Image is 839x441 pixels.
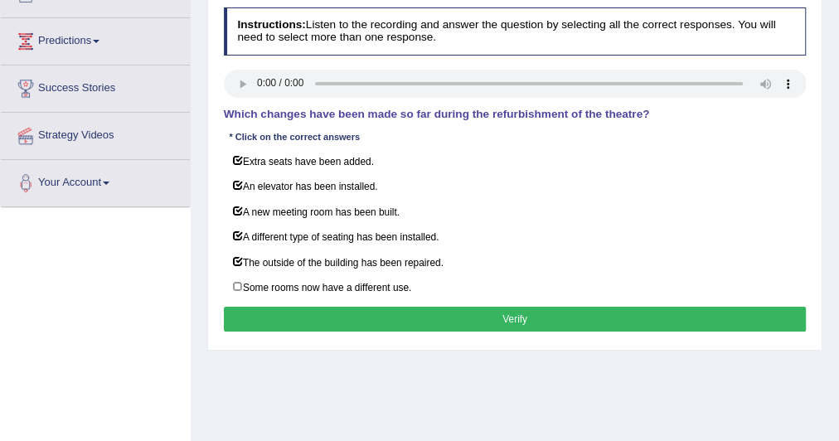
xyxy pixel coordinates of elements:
[1,160,190,201] a: Your Account
[1,113,190,154] a: Strategy Videos
[224,307,807,331] button: Verify
[224,109,807,121] h4: Which changes have been made so far during the refurbishment of the theatre?
[224,224,807,250] label: A different type of seating has been installed.
[224,131,366,145] div: * Click on the correct answers
[224,7,807,55] h4: Listen to the recording and answer the question by selecting all the correct responses. You will ...
[1,18,190,60] a: Predictions
[224,148,807,174] label: Extra seats have been added.
[237,18,305,31] b: Instructions:
[224,173,807,199] label: An elevator has been installed.
[224,274,807,300] label: Some rooms now have a different use.
[1,65,190,107] a: Success Stories
[224,199,807,225] label: A new meeting room has been built.
[224,249,807,274] label: The outside of the building has been repaired.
